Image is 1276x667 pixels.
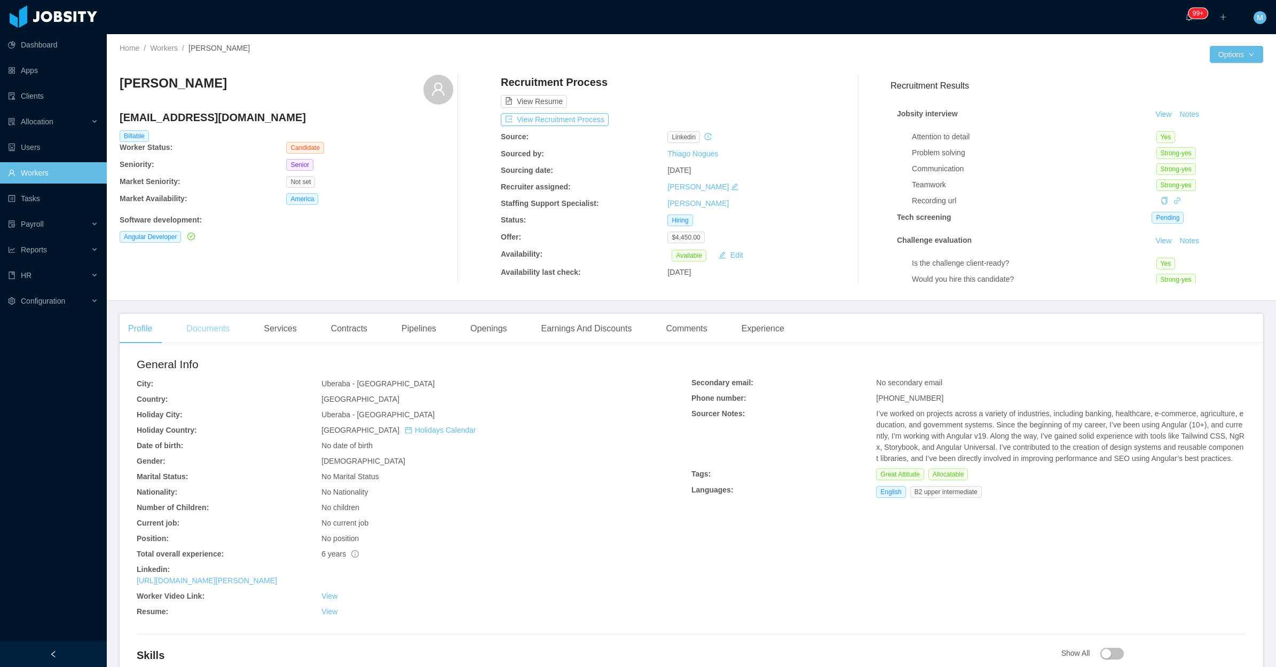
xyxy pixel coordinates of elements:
i: icon: user [431,82,446,97]
h4: [EMAIL_ADDRESS][DOMAIN_NAME] [120,110,453,125]
b: City: [137,379,153,388]
span: HR [21,271,31,280]
div: Experience [733,314,793,344]
b: Secondary email: [691,378,753,387]
button: icon: exportView Recruitment Process [501,113,609,126]
a: icon: robotUsers [8,137,98,158]
span: No current job [321,519,368,527]
span: $4,450.00 [667,232,704,243]
i: icon: line-chart [8,246,15,253]
span: Hiring [667,215,692,226]
span: No position [321,534,359,543]
i: icon: check-circle [187,233,195,240]
a: [PERSON_NAME] [667,199,729,208]
span: Uberaba - [GEOGRAPHIC_DATA] [321,379,435,388]
h4: Skills [137,648,1061,663]
a: icon: profileTasks [8,188,98,209]
span: Pending [1152,212,1184,224]
span: Yes [1156,131,1176,143]
b: Phone number: [691,394,746,402]
i: icon: setting [8,297,15,305]
b: Staffing Support Specialist: [501,199,599,208]
i: icon: bell [1185,13,1193,21]
a: icon: userWorkers [8,162,98,184]
div: Communication [912,163,1156,174]
strong: Tech screening [897,213,951,221]
strong: Challenge evaluation [897,236,972,244]
b: Marital Status: [137,472,188,481]
b: Source: [501,132,529,141]
b: Linkedin: [137,565,170,574]
span: [DATE] [667,268,691,276]
span: linkedin [667,131,700,143]
span: I’ve worked on projects across a variety of industries, including banking, healthcare, e-commerce... [876,409,1244,463]
b: Nationality: [137,488,177,496]
span: [DATE] [667,166,691,174]
i: icon: solution [8,118,15,125]
a: Home [120,44,139,52]
div: Copy [1161,195,1168,207]
a: View [321,592,337,600]
i: icon: edit [731,183,738,190]
b: Sourced by: [501,149,544,158]
span: [PHONE_NUMBER] [876,394,943,402]
b: Holiday Country: [137,426,197,434]
a: icon: file-textView Resume [501,97,567,106]
h2: General Info [137,356,691,373]
button: icon: editEdit [714,249,747,261]
span: M [1257,11,1263,24]
span: 6 years [321,550,359,558]
span: No Nationality [321,488,368,496]
span: [GEOGRAPHIC_DATA] [321,426,476,434]
span: Show All [1061,649,1124,657]
div: Pipelines [393,314,445,344]
span: Reports [21,245,47,254]
span: Strong-yes [1156,274,1196,285]
span: Strong-yes [1156,147,1196,159]
a: [PERSON_NAME] [667,182,729,191]
div: Services [255,314,305,344]
span: info-circle [351,550,359,558]
span: Senior [286,159,313,171]
h3: Recruitment Results [891,79,1263,92]
div: Openings [462,314,516,344]
a: icon: pie-chartDashboard [8,34,98,55]
div: Profile [120,314,161,344]
b: Position: [137,534,169,543]
b: Current job: [137,519,179,527]
a: icon: auditClients [8,85,98,107]
span: Strong-yes [1156,179,1196,191]
span: Angular Developer [120,231,181,243]
b: Market Seniority: [120,177,180,186]
a: icon: exportView Recruitment Process [501,115,609,124]
h3: [PERSON_NAME] [120,75,227,92]
span: English [876,486,905,498]
sup: 2147 [1188,8,1208,19]
div: Earnings And Discounts [533,314,641,344]
div: Documents [178,314,238,344]
a: Workers [150,44,178,52]
a: View [1152,236,1175,245]
b: Worker Status: [120,143,172,152]
div: Attention to detail [912,131,1156,142]
b: Sourcing date: [501,166,553,174]
b: Country: [137,395,168,403]
button: Notes [1175,235,1203,248]
b: Holiday City: [137,410,183,419]
b: Date of birth: [137,441,183,450]
i: icon: copy [1161,197,1168,204]
i: icon: file-protect [8,220,15,228]
span: B2 upper intermediate [910,486,982,498]
i: icon: book [8,272,15,279]
div: Would you hire this candidate? [912,274,1156,285]
b: Languages: [691,486,734,494]
span: [DEMOGRAPHIC_DATA] [321,457,405,465]
b: Seniority: [120,160,154,169]
b: Total overall experience: [137,550,224,558]
span: Not set [286,176,315,188]
span: Yes [1156,258,1176,269]
div: Comments [657,314,715,344]
b: Gender: [137,457,166,465]
b: Market Availability: [120,194,187,203]
span: No secondary email [876,378,942,387]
